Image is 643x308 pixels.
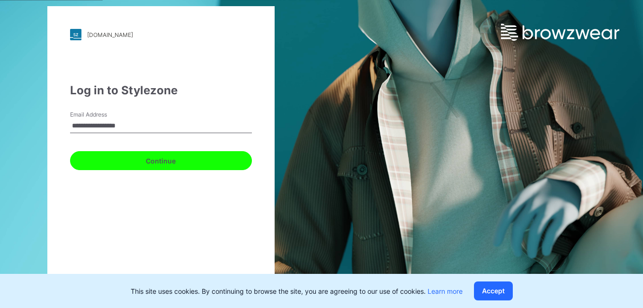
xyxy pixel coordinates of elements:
img: stylezone-logo.562084cfcfab977791bfbf7441f1a819.svg [70,29,81,40]
label: Email Address [70,110,136,119]
div: [DOMAIN_NAME] [87,31,133,38]
a: [DOMAIN_NAME] [70,29,252,40]
a: Learn more [428,287,463,295]
button: Accept [474,281,513,300]
div: Log in to Stylezone [70,82,252,99]
p: This site uses cookies. By continuing to browse the site, you are agreeing to our use of cookies. [131,286,463,296]
button: Continue [70,151,252,170]
img: browzwear-logo.e42bd6dac1945053ebaf764b6aa21510.svg [501,24,619,41]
